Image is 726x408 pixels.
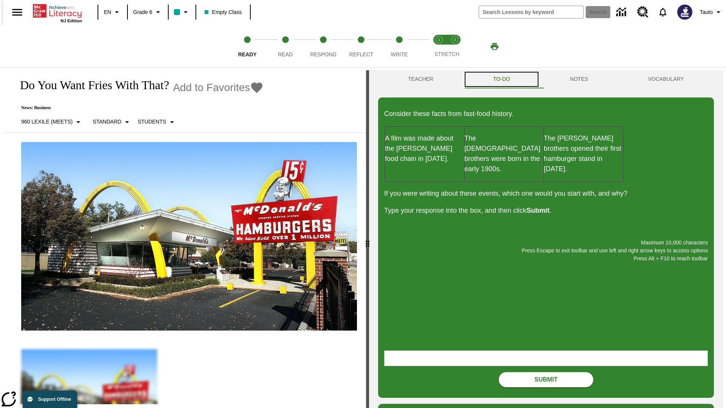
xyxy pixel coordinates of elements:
[310,51,336,57] span: Respond
[278,51,293,57] span: Read
[12,105,264,111] p: News: Business
[544,133,622,174] p: The [PERSON_NAME] brothers opened their first hamburger stand in [DATE].
[101,5,125,19] button: Language: EN, Select a language
[238,51,257,57] span: Ready
[540,70,618,88] button: NOTES
[12,78,169,92] h1: Do You Want Fries With That?
[3,70,366,404] div: reading
[138,118,166,126] p: Students
[391,51,408,57] span: Write
[384,109,708,119] p: Consider these facts from fast-food history.
[464,133,543,174] p: The [DEMOGRAPHIC_DATA] brothers were born in the early 1900s.
[612,2,633,23] a: Data Center
[90,115,135,129] button: Scaffolds, Standard
[93,118,121,126] p: Standard
[434,51,459,57] span: STRETCH
[700,8,713,16] span: Tauto
[60,19,82,23] span: NJ Edition
[301,26,345,67] button: Respond step 3 of 5
[378,70,463,88] button: Teacher
[23,391,77,408] button: Support Offline
[384,206,708,216] p: Type your response into the box, and then click .
[384,189,708,199] p: If you were writing about these events, which one would you start with, and why?
[618,70,714,88] button: VOCABULARY
[225,26,269,67] button: Ready step 1 of 5
[33,3,82,23] div: Home
[385,133,464,164] p: A film was made about the [PERSON_NAME] food chain in [DATE].
[384,239,708,247] p: Maximum 10,000 characters
[377,26,421,67] button: Write step 5 of 5
[130,5,166,19] button: Grade: Grade 6, Select a grade
[21,142,357,331] img: One of the first McDonald's stores, with the iconic red sign and golden arches.
[38,397,71,402] span: Support Offline
[173,81,264,94] button: Add to Favorites - Do You Want Fries With That?
[6,1,28,23] button: Open side menu
[263,26,307,67] button: Read step 2 of 5
[378,70,714,88] div: Instructional Panel Tabs
[135,115,179,129] button: Select Student
[18,115,86,129] button: Select Lexile, 960 Lexile (Meets)
[349,51,374,57] span: Reflect
[339,26,383,67] button: Reflect step 4 of 5
[366,70,369,408] div: Press Enter or Spacebar and then press right and left arrow keys to move the slider
[104,8,111,16] span: EN
[438,38,440,42] text: 1
[133,8,152,16] span: Grade 6
[171,5,193,19] button: Class color is teal. Change class color
[454,38,456,42] text: 2
[499,372,593,387] button: Submit
[369,70,723,408] div: activity
[673,2,697,22] button: Select a new avatar
[384,247,708,255] p: Press Escape to exit toolbar and use left and right arrow keys to access options
[653,2,673,22] a: Notifications
[428,26,450,67] button: Stretch Read step 1 of 2
[21,118,73,126] p: 960 Lexile (Meets)
[384,255,708,263] p: Press Alt + F10 to reach toolbar
[479,6,583,18] input: search field
[463,70,540,88] button: TO-DO
[633,2,653,22] a: Resource Center, Will open in new tab
[697,5,726,19] button: Profile/Settings
[173,82,250,94] span: Add to Favorites
[3,6,110,13] body: Maximum 10,000 characters Press Escape to exit toolbar and use left and right arrow keys to acces...
[205,8,242,16] span: Empty Class
[677,5,692,20] img: Avatar
[526,207,549,214] strong: Submit
[444,26,466,67] button: Stretch Respond step 2 of 2
[482,40,507,53] button: Print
